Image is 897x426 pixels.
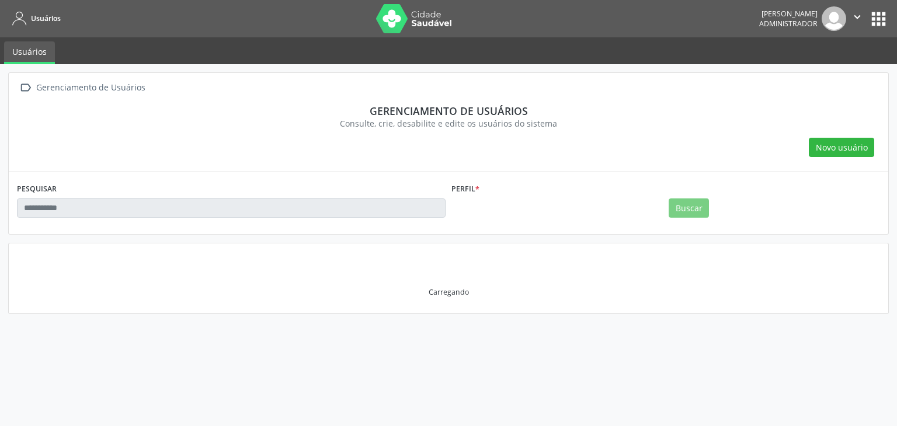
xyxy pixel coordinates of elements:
div: [PERSON_NAME] [759,9,818,19]
div: Gerenciamento de usuários [25,104,872,117]
button: Buscar [669,198,709,218]
label: PESQUISAR [17,180,57,198]
a: Usuários [8,9,61,28]
button: Novo usuário [809,138,874,158]
i:  [17,79,34,96]
span: Usuários [31,13,61,23]
a:  Gerenciamento de Usuários [17,79,147,96]
button: apps [868,9,889,29]
div: Gerenciamento de Usuários [34,79,147,96]
i:  [851,11,864,23]
a: Usuários [4,41,55,64]
img: img [822,6,846,31]
div: Consulte, crie, desabilite e edite os usuários do sistema [25,117,872,130]
div: Carregando [429,287,469,297]
label: Perfil [451,180,479,198]
button:  [846,6,868,31]
span: Administrador [759,19,818,29]
span: Novo usuário [816,141,868,153]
